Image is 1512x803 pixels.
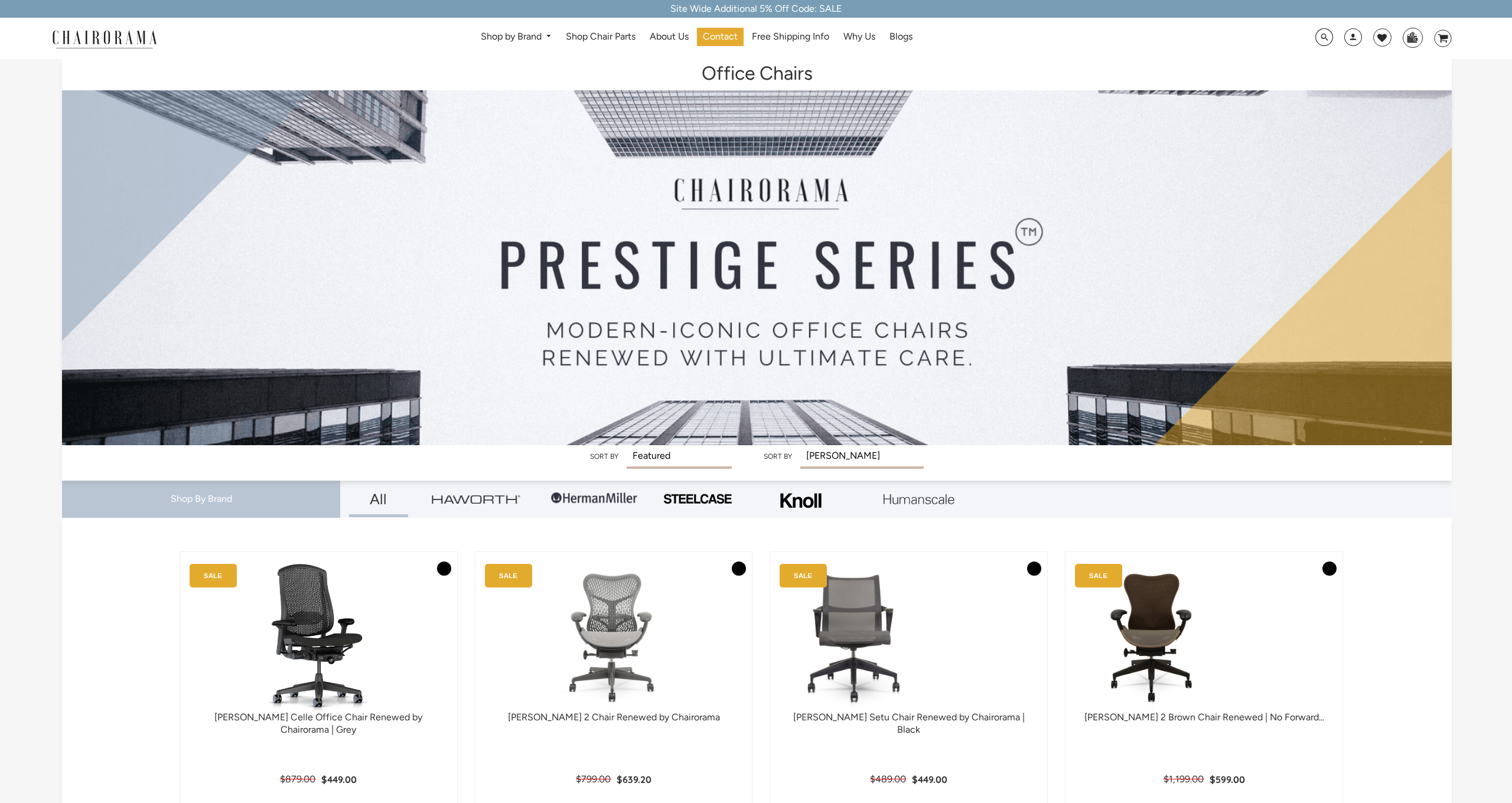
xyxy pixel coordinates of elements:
[74,59,1439,84] h1: Office Chairs
[912,773,947,785] span: $449.00
[62,59,1451,445] img: Office Chairs
[794,572,812,579] text: SALE
[782,564,930,711] img: Herman Miller Setu Chair Renewed by Chairorama | Black - chairorama
[752,31,829,43] span: Free Shipping Info
[349,481,408,517] a: All
[644,28,695,46] a: About Us
[437,562,451,576] button: Add to Wishlist
[782,564,1035,711] a: Herman Miller Setu Chair Renewed by Chairorama | Black - chairorama Herman Miller Setu Chair Rene...
[1084,711,1324,723] a: [PERSON_NAME] 2 Brown Chair Renewed | No Forward...
[508,711,720,723] a: [PERSON_NAME] 2 Chair Renewed by Chairorama
[204,572,222,579] text: SALE
[838,28,881,46] a: Why Us
[214,28,1179,50] nav: DesktopNavigation
[1089,572,1107,579] text: SALE
[590,452,618,461] label: Sort by
[697,28,744,46] a: Contact
[487,564,741,711] img: Herman Miller Mirra 2 Chair Renewed by Chairorama - chairorama
[1403,28,1422,46] img: WhatsApp_Image_2024-07-12_at_16.23.01.webp
[1077,564,1331,711] a: Herman Miller Mirra 2 Brown Chair Renewed | No Forward Tilt | - chairorama Herman Miller Mirra 2 ...
[321,773,357,785] span: $449.00
[662,492,733,505] img: PHOTO-2024-07-09-00-53-10-removebg-preview.png
[777,485,825,515] img: Frame_4.png
[1164,773,1204,785] span: $1,199.00
[884,494,954,505] img: Layer_1_1.png
[475,28,558,46] a: Shop by Brand
[214,711,422,735] a: [PERSON_NAME] Celle Office Chair Renewed by Chairorama | Grey
[192,564,445,711] img: Herman Miller Celle Office Chair Renewed by Chairorama | Grey - chairorama
[62,481,340,518] div: Shop By Brand
[499,572,517,579] text: SALE
[703,31,738,43] span: Contact
[1027,562,1041,576] button: Add to Wishlist
[576,773,611,785] span: $799.00
[870,773,906,785] span: $489.00
[746,28,835,46] a: Free Shipping Info
[487,564,741,711] a: Herman Miller Mirra 2 Chair Renewed by Chairorama - chairorama Herman Miller Mirra 2 Chair Renewe...
[617,773,651,785] span: $639.20
[432,495,520,504] img: Group_4be16a4b-c81a-4a6e-a540-764d0a8faf6e.png
[1077,564,1225,711] img: Herman Miller Mirra 2 Brown Chair Renewed | No Forward Tilt | - chairorama
[884,28,918,46] a: Blogs
[732,562,746,576] button: Add to Wishlist
[192,564,445,711] a: Herman Miller Celle Office Chair Renewed by Chairorama | Grey - chairorama Herman Miller Celle Of...
[764,452,792,461] label: Sort by
[843,31,875,43] span: Why Us
[560,28,641,46] a: Shop Chair Parts
[566,31,636,43] span: Shop Chair Parts
[650,31,689,43] span: About Us
[45,28,164,49] img: chairorama
[280,773,315,785] span: $879.00
[1210,773,1245,785] span: $599.00
[889,31,913,43] span: Blogs
[793,711,1025,735] a: [PERSON_NAME] Setu Chair Renewed by Chairorama | Black
[1322,562,1337,576] button: Add to Wishlist
[550,481,638,516] img: Group-1.png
